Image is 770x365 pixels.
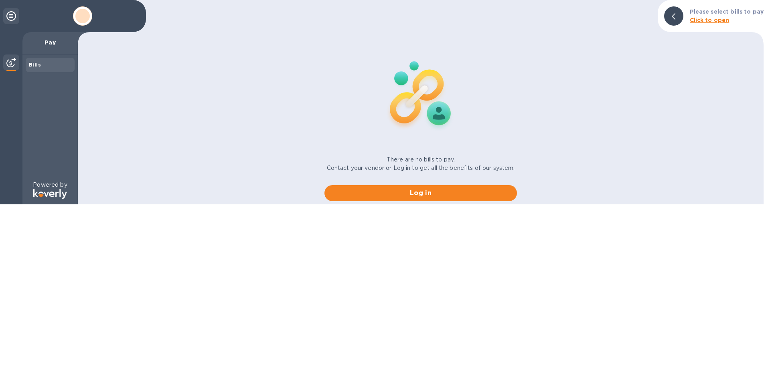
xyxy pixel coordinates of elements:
[690,17,729,23] b: Click to open
[33,189,67,199] img: Logo
[33,181,67,189] p: Powered by
[327,155,515,172] p: There are no bills to pay. Contact your vendor or Log in to get all the benefits of our system.
[331,188,511,198] span: Log in
[29,38,71,46] p: Pay
[324,185,517,201] button: Log in
[29,62,41,68] b: Bills
[690,8,764,15] b: Please select bills to pay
